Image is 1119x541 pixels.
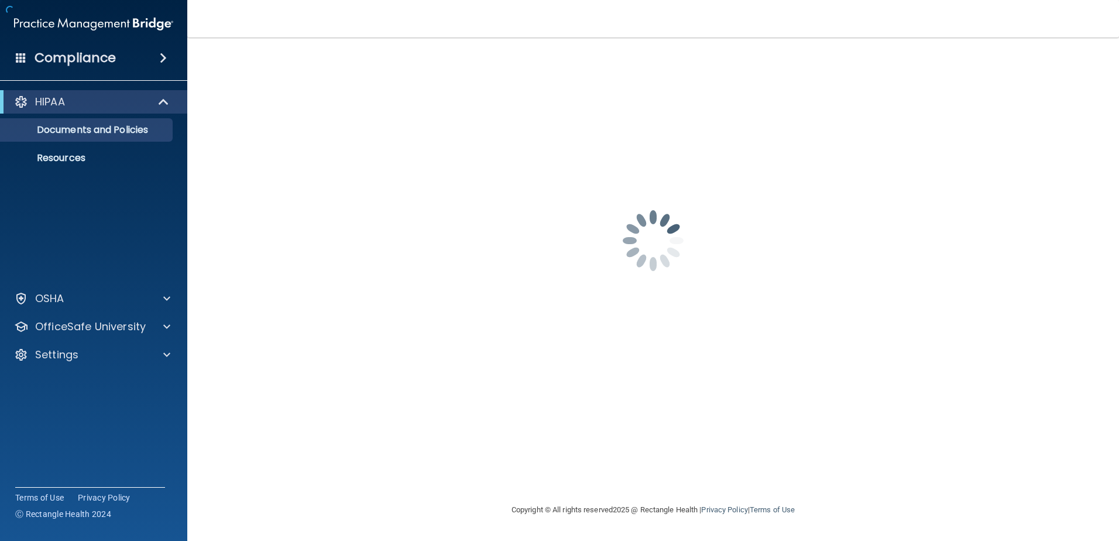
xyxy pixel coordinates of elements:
[35,95,65,109] p: HIPAA
[595,182,712,299] img: spinner.e123f6fc.gif
[35,292,64,306] p: OSHA
[15,492,64,504] a: Terms of Use
[14,320,170,334] a: OfficeSafe University
[8,152,167,164] p: Resources
[14,12,173,36] img: PMB logo
[14,348,170,362] a: Settings
[701,505,747,514] a: Privacy Policy
[78,492,131,504] a: Privacy Policy
[35,320,146,334] p: OfficeSafe University
[8,124,167,136] p: Documents and Policies
[35,50,116,66] h4: Compliance
[14,292,170,306] a: OSHA
[14,95,170,109] a: HIPAA
[15,508,111,520] span: Ⓒ Rectangle Health 2024
[750,505,795,514] a: Terms of Use
[440,491,867,529] div: Copyright © All rights reserved 2025 @ Rectangle Health | |
[35,348,78,362] p: Settings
